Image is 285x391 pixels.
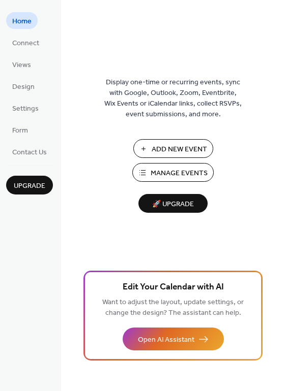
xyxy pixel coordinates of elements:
[6,12,38,29] a: Home
[6,34,45,51] a: Connect
[102,296,244,320] span: Want to adjust the layout, update settings, or change the design? The assistant can help.
[6,56,37,73] a: Views
[12,147,47,158] span: Contact Us
[12,125,28,136] span: Form
[6,100,45,116] a: Settings
[12,16,32,27] span: Home
[12,82,35,92] span: Design
[12,104,39,114] span: Settings
[133,139,213,158] button: Add New Event
[104,77,242,120] span: Display one-time or recurring events, sync with Google, Outlook, Zoom, Eventbrite, Wix Events or ...
[152,144,207,155] span: Add New Event
[123,328,224,350] button: Open AI Assistant
[132,163,214,182] button: Manage Events
[6,78,41,94] a: Design
[145,198,202,211] span: 🚀 Upgrade
[12,60,31,71] span: Views
[12,38,39,49] span: Connect
[138,335,194,345] span: Open AI Assistant
[6,143,53,160] a: Contact Us
[123,280,224,295] span: Edit Your Calendar with AI
[6,176,53,194] button: Upgrade
[6,121,34,138] a: Form
[14,181,45,191] span: Upgrade
[138,194,208,213] button: 🚀 Upgrade
[151,168,208,179] span: Manage Events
